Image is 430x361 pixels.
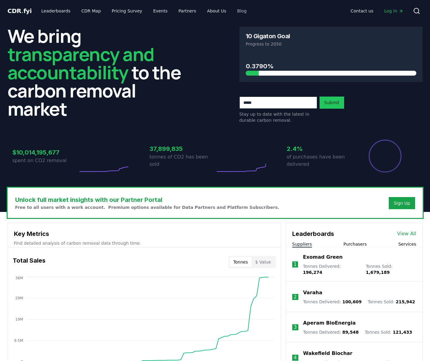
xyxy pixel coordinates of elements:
[294,293,297,301] p: 2
[396,299,415,304] span: 215,942
[366,270,390,275] span: 1,679,189
[230,257,252,267] button: Tonnes
[8,7,32,15] a: CDR.fyi
[148,5,172,16] a: Events
[393,330,412,335] span: 121,433
[14,339,23,343] tspan: 9.5M
[15,195,279,204] h3: Unlock full market insights with our Partner Portal
[394,200,410,206] a: Sign Up
[8,7,32,15] span: CDR fyi
[342,299,362,304] span: 100,609
[174,5,201,16] a: Partners
[36,5,75,16] a: Leaderboards
[14,240,275,246] p: Find detailed analysis of carbon removal data through time.
[8,42,154,85] span: transparency and accountability
[397,230,416,237] a: View All
[292,229,334,238] h3: Leaderboards
[287,153,352,168] p: of purchases have been delivered
[12,148,78,157] h3: $10,014,195,677
[14,229,275,238] h3: Key Metrics
[342,330,359,335] span: 89,548
[239,111,317,123] p: Stay up to date with the latest in durable carbon removal.
[246,33,290,39] h3: 10 Gigaton Goal
[384,8,403,14] span: Log in
[246,41,416,47] p: Progress to 2050
[15,276,23,280] tspan: 38M
[232,5,252,16] a: Blog
[379,5,408,16] a: Log in
[36,5,251,16] nav: Main
[303,270,322,275] span: 196,274
[292,241,312,247] button: Suppliers
[252,257,275,267] button: $ Value
[246,62,416,71] h3: 0.3790%
[8,27,191,118] h2: We bring to the carbon removal market
[12,157,78,164] p: spent on CO2 removal
[389,197,415,209] button: Sign Up
[293,261,296,268] p: 1
[368,299,415,305] p: Tonnes Sold :
[346,5,408,16] nav: Main
[398,241,416,247] button: Services
[303,299,362,305] p: Tonnes Delivered :
[76,5,106,16] a: CDR Map
[150,153,215,168] p: tonnes of CO2 has been sold
[13,256,46,268] h3: Total Sales
[303,350,352,357] a: Wakefield Biochar
[368,139,402,173] div: Percentage of sales delivered
[346,5,378,16] a: Contact us
[303,289,322,296] a: Varaha
[303,254,343,261] a: Exomad Green
[15,317,23,322] tspan: 19M
[150,144,215,153] h3: 37,899,835
[303,319,356,327] a: Aperam BioEnergia
[202,5,231,16] a: About Us
[15,296,23,300] tspan: 29M
[21,7,23,15] span: .
[294,324,297,331] p: 3
[15,204,279,210] p: Free to all users with a work account. Premium options available for Data Partners and Platform S...
[344,241,367,247] button: Purchasers
[287,144,352,153] h3: 2.4%
[320,97,344,109] button: Submit
[303,263,360,275] p: Tonnes Delivered :
[107,5,147,16] a: Pricing Survey
[365,329,412,335] p: Tonnes Sold :
[303,329,359,335] p: Tonnes Delivered :
[366,263,416,275] p: Tonnes Sold :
